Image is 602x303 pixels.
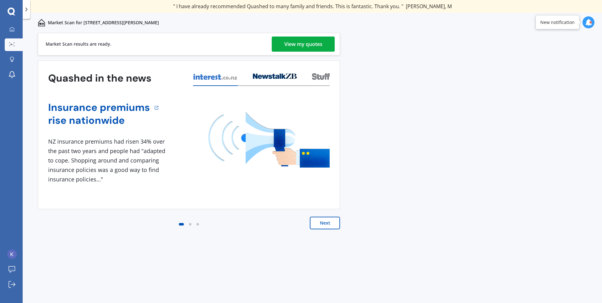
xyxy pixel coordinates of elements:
[310,217,340,229] button: Next
[48,114,150,127] a: rise nationwide
[48,137,168,184] div: NZ insurance premiums had risen 34% over the past two years and people had "adapted to cope. Shop...
[7,249,17,259] img: ACg8ocI33G2qCbYgbRTEi1DpgHk2mQr-Md7FzcrrRnAfpC0C0G0=s96-c
[48,101,150,114] a: Insurance premiums
[48,20,159,26] p: Market Scan for [STREET_ADDRESS][PERSON_NAME]
[46,33,111,55] div: Market Scan results are ready.
[284,37,322,52] div: View my quotes
[208,112,330,168] img: media image
[38,19,45,26] img: home-and-contents.b802091223b8502ef2dd.svg
[540,19,575,26] div: New notification
[272,37,335,52] a: View my quotes
[48,72,151,85] h3: Quashed in the news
